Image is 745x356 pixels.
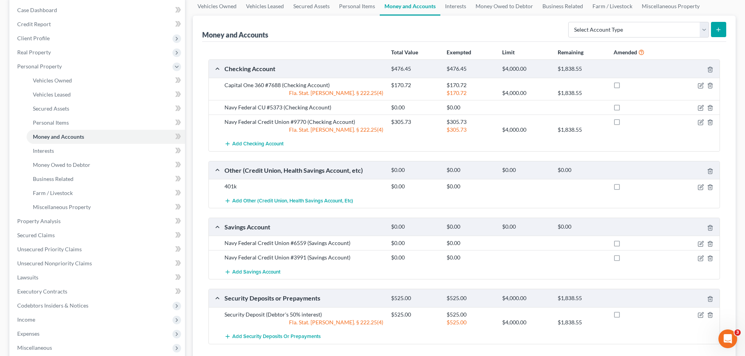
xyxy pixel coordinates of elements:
div: Savings Account [221,223,387,231]
div: $0.00 [498,166,554,174]
div: Capital One 360 #7688 (Checking Account) [221,81,387,89]
div: $525.00 [443,318,498,326]
div: $4,000.00 [498,126,554,134]
a: Money and Accounts [27,130,185,144]
strong: Limit [502,49,515,55]
div: $4,000.00 [498,65,554,73]
button: Add Savings Account [224,265,280,279]
span: Add Savings Account [232,269,280,275]
div: $170.72 [387,81,443,89]
div: $0.00 [387,182,443,190]
div: $0.00 [554,166,609,174]
div: Fla. Stat. [PERSON_NAME]. § 222.25(4) [221,89,387,97]
div: $170.72 [443,89,498,97]
span: Farm / Livestock [33,190,73,196]
span: Money and Accounts [33,133,84,140]
div: $476.45 [443,65,498,73]
span: Personal Property [17,63,62,70]
span: Real Property [17,49,51,55]
span: Executory Contracts [17,288,67,295]
span: Add Security Deposits or Prepayments [232,334,321,340]
span: Secured Claims [17,232,55,238]
div: Checking Account [221,64,387,73]
div: $0.00 [443,104,498,111]
span: Secured Assets [33,105,69,112]
span: Case Dashboard [17,7,57,13]
div: $525.00 [387,311,443,318]
span: Business Related [33,175,74,182]
strong: Amended [614,49,637,55]
span: Vehicles Owned [33,77,72,84]
div: Other (Credit Union, Health Savings Account, etc) [221,166,387,174]
div: Security Deposits or Prepayments [221,294,387,302]
div: $170.72 [443,81,498,89]
div: $0.00 [387,223,443,231]
span: Income [17,316,35,323]
a: Credit Report [11,17,185,31]
div: $4,000.00 [498,318,554,326]
span: 3 [734,329,741,336]
div: $476.45 [387,65,443,73]
strong: Remaining [558,49,583,55]
div: $525.00 [443,311,498,318]
button: Add Other (Credit Union, Health Savings Account, etc) [224,193,353,208]
div: $305.73 [387,118,443,126]
strong: Total Value [391,49,418,55]
a: Miscellaneous Property [27,200,185,214]
div: $0.00 [443,182,498,190]
a: Money Owed to Debtor [27,158,185,172]
div: $0.00 [554,223,609,231]
div: $305.73 [443,126,498,134]
button: Add Security Deposits or Prepayments [224,329,321,344]
div: $4,000.00 [498,295,554,302]
a: Lawsuits [11,270,185,284]
div: $1,838.55 [554,295,609,302]
a: Unsecured Nonpriority Claims [11,256,185,270]
span: Personal Items [33,119,69,126]
a: Property Analysis [11,214,185,228]
span: Credit Report [17,21,51,27]
div: $0.00 [387,239,443,247]
span: Miscellaneous Property [33,204,91,210]
div: $1,838.55 [554,318,609,326]
a: Interests [27,144,185,158]
div: Fla. Stat. [PERSON_NAME]. § 222.25(4) [221,318,387,326]
a: Vehicles Owned [27,73,185,88]
span: Unsecured Nonpriority Claims [17,260,92,267]
div: 401k [221,182,387,190]
span: Interests [33,147,54,154]
button: Add Checking Account [224,137,284,151]
a: Farm / Livestock [27,186,185,200]
span: Codebtors Insiders & Notices [17,302,88,309]
div: Fla. Stat. [PERSON_NAME]. § 222.25(4) [221,126,387,134]
span: Property Analysis [17,218,61,224]
span: Add Checking Account [232,141,284,147]
div: $1,838.55 [554,126,609,134]
span: Miscellaneous [17,344,52,351]
div: $0.00 [443,166,498,174]
span: Lawsuits [17,274,38,281]
div: $0.00 [443,239,498,247]
div: $4,000.00 [498,89,554,97]
span: Add Other (Credit Union, Health Savings Account, etc) [232,198,353,204]
div: Security Deposit (Debtor's 50% interest) [221,311,387,318]
div: Navy Federal CU #5373 (Checking Account) [221,104,387,111]
div: $0.00 [498,223,554,231]
div: $0.00 [387,254,443,261]
div: $525.00 [443,295,498,302]
span: Expenses [17,330,39,337]
div: Navy Federal Credit Union #3991 (Savings Account) [221,254,387,261]
strong: Exempted [447,49,471,55]
a: Secured Claims [11,228,185,242]
div: $1,838.55 [554,65,609,73]
a: Case Dashboard [11,3,185,17]
div: $305.73 [443,118,498,126]
div: Navy Federal Credit Union #6559 (Savings Account) [221,239,387,247]
div: Money and Accounts [202,30,268,39]
a: Executory Contracts [11,284,185,299]
div: Navy Federal Credit Union #9770 (Checking Account) [221,118,387,126]
a: Secured Assets [27,102,185,116]
span: Vehicles Leased [33,91,71,98]
a: Vehicles Leased [27,88,185,102]
div: $0.00 [387,166,443,174]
